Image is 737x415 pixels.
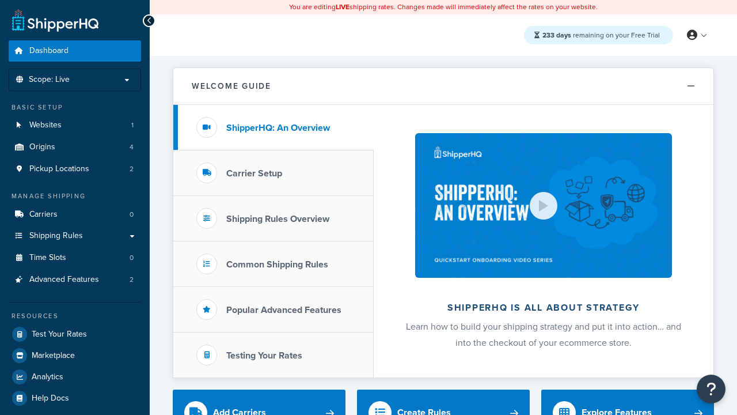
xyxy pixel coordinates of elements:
[542,30,571,40] strong: 233 days
[29,210,58,220] span: Carriers
[9,159,141,180] li: Pickup Locations
[130,253,134,263] span: 0
[9,204,141,225] a: Carriers0
[9,159,141,180] a: Pickup Locations2
[697,375,725,403] button: Open Resource Center
[9,191,141,201] div: Manage Shipping
[32,330,87,339] span: Test Your Rates
[9,115,141,136] li: Websites
[226,259,328,270] h3: Common Shipping Rules
[9,137,141,158] a: Origins4
[29,164,89,174] span: Pickup Locations
[130,164,134,174] span: 2
[406,320,681,349] span: Learn how to build your shipping strategy and put it into action… and into the checkout of your e...
[29,75,70,85] span: Scope: Live
[226,214,329,224] h3: Shipping Rules Overview
[404,303,683,313] h2: ShipperHQ is all about strategy
[29,142,55,152] span: Origins
[226,350,302,361] h3: Testing Your Rates
[9,137,141,158] li: Origins
[192,82,271,90] h2: Welcome Guide
[9,225,141,247] a: Shipping Rules
[130,142,134,152] span: 4
[32,351,75,361] span: Marketplace
[226,168,282,179] h3: Carrier Setup
[9,247,141,269] li: Time Slots
[29,275,99,285] span: Advanced Features
[9,269,141,290] a: Advanced Features2
[226,305,341,315] h3: Popular Advanced Features
[226,123,330,133] h3: ShipperHQ: An Overview
[415,133,672,278] img: ShipperHQ is all about strategy
[9,204,141,225] li: Carriers
[9,345,141,366] a: Marketplace
[173,68,713,105] button: Welcome Guide
[336,2,349,12] b: LIVE
[9,40,141,62] a: Dashboard
[9,388,141,409] a: Help Docs
[9,247,141,269] a: Time Slots0
[32,394,69,403] span: Help Docs
[29,120,62,130] span: Websites
[9,115,141,136] a: Websites1
[130,210,134,220] span: 0
[131,120,134,130] span: 1
[9,269,141,290] li: Advanced Features
[9,103,141,112] div: Basic Setup
[542,30,660,40] span: remaining on your Free Trial
[32,372,63,382] span: Analytics
[29,253,66,263] span: Time Slots
[29,46,69,56] span: Dashboard
[9,367,141,387] a: Analytics
[9,311,141,321] div: Resources
[130,275,134,285] span: 2
[9,324,141,345] a: Test Your Rates
[29,231,83,241] span: Shipping Rules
